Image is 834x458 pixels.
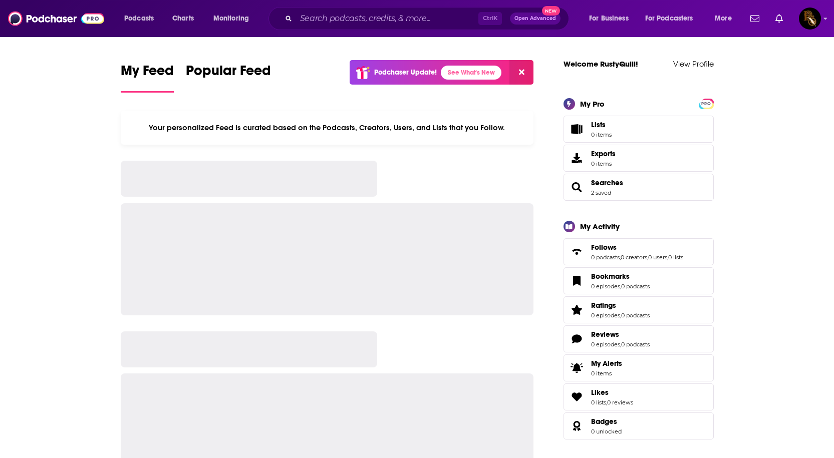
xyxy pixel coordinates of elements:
span: Lists [567,122,587,136]
span: , [647,254,648,261]
a: Bookmarks [591,272,650,281]
span: 0 items [591,160,616,167]
span: For Business [589,12,629,26]
span: Bookmarks [591,272,630,281]
span: 0 items [591,131,612,138]
span: Exports [591,149,616,158]
span: Logged in as RustyQuill [799,8,821,30]
span: More [715,12,732,26]
a: 0 podcasts [621,341,650,348]
a: Exports [564,145,714,172]
a: Show notifications dropdown [746,10,763,27]
a: Ratings [567,303,587,317]
a: Reviews [591,330,650,339]
a: Badges [591,417,622,426]
a: Ratings [591,301,650,310]
span: Likes [591,388,609,397]
a: View Profile [673,59,714,69]
span: Bookmarks [564,267,714,294]
a: See What's New [441,66,501,80]
a: 0 podcasts [621,312,650,319]
a: Charts [166,11,200,27]
button: open menu [117,11,167,27]
span: Ctrl K [478,12,502,25]
div: Your personalized Feed is curated based on the Podcasts, Creators, Users, and Lists that you Follow. [121,111,534,145]
a: 0 podcasts [621,283,650,290]
span: Badges [564,412,714,439]
a: My Alerts [564,354,714,381]
span: Exports [567,151,587,165]
span: My Alerts [567,361,587,375]
span: , [606,399,607,406]
span: Popular Feed [186,62,271,85]
img: Podchaser - Follow, Share and Rate Podcasts [8,9,104,28]
a: Show notifications dropdown [771,10,787,27]
span: Reviews [591,330,619,339]
span: , [620,341,621,348]
span: My Feed [121,62,174,85]
a: My Feed [121,62,174,93]
a: Welcome RustyQuill! [564,59,638,69]
a: Searches [591,178,623,187]
a: Follows [591,243,683,252]
span: Reviews [564,325,714,352]
a: 0 podcasts [591,254,620,261]
span: Searches [564,174,714,201]
a: Bookmarks [567,274,587,288]
a: Likes [591,388,633,397]
div: My Activity [580,222,620,231]
a: 0 reviews [607,399,633,406]
span: Follows [591,243,617,252]
span: Lists [591,120,612,129]
span: 0 items [591,370,622,377]
span: New [542,6,560,16]
a: Lists [564,116,714,143]
button: open menu [639,11,708,27]
span: For Podcasters [645,12,693,26]
p: Podchaser Update! [374,68,437,77]
span: Open Advanced [514,16,556,21]
button: Show profile menu [799,8,821,30]
span: , [620,283,621,290]
span: Lists [591,120,606,129]
button: Open AdvancedNew [510,13,561,25]
div: My Pro [580,99,605,109]
button: open menu [582,11,641,27]
span: Follows [564,238,714,265]
button: open menu [708,11,744,27]
span: , [667,254,668,261]
span: Badges [591,417,617,426]
span: , [620,312,621,319]
a: Popular Feed [186,62,271,93]
a: Reviews [567,332,587,346]
a: 0 episodes [591,341,620,348]
button: open menu [206,11,262,27]
span: Podcasts [124,12,154,26]
a: 0 users [648,254,667,261]
img: User Profile [799,8,821,30]
span: Ratings [564,296,714,323]
a: Follows [567,245,587,259]
div: Search podcasts, credits, & more... [278,7,579,30]
a: 0 creators [621,254,647,261]
a: 0 lists [668,254,683,261]
span: PRO [700,100,712,108]
a: 0 lists [591,399,606,406]
span: Likes [564,383,714,410]
a: 2 saved [591,189,611,196]
a: PRO [700,99,712,107]
input: Search podcasts, credits, & more... [296,11,478,27]
a: 0 unlocked [591,428,622,435]
span: Charts [172,12,194,26]
span: , [620,254,621,261]
span: Monitoring [213,12,249,26]
span: Ratings [591,301,616,310]
a: Badges [567,419,587,433]
a: 0 episodes [591,312,620,319]
span: My Alerts [591,359,622,368]
a: 0 episodes [591,283,620,290]
a: Searches [567,180,587,194]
